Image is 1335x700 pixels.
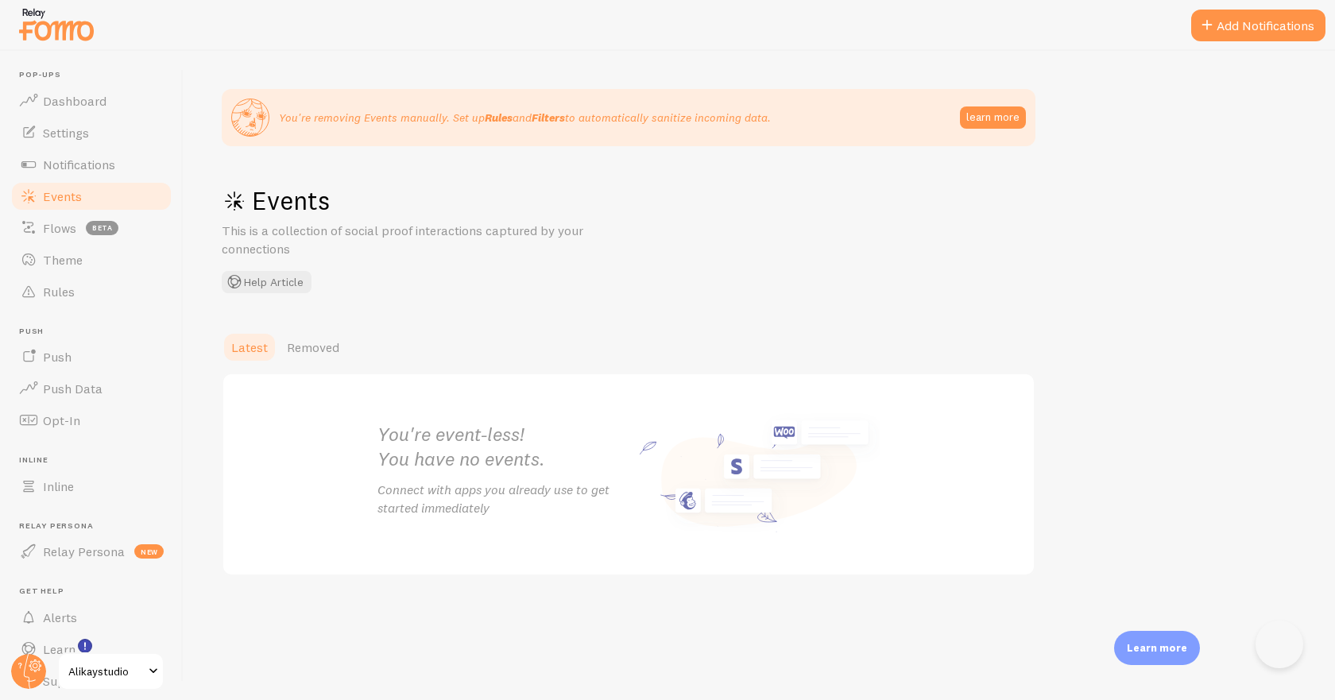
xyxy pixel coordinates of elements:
a: Flows beta [10,212,173,244]
span: Flows [43,220,76,236]
h2: You're event-less! You have no events. [377,422,629,471]
span: Inline [43,478,74,494]
span: beta [86,221,118,235]
span: Push Data [43,381,103,396]
span: Latest [231,339,268,355]
p: You're removing Events manually. Set up and to automatically sanitize incoming data. [279,110,771,126]
span: Relay Persona [43,543,125,559]
button: learn more [960,106,1026,129]
span: Theme [43,252,83,268]
span: Learn [43,641,75,657]
p: This is a collection of social proof interactions captured by your connections [222,222,603,258]
iframe: Help Scout Beacon - Open [1256,621,1303,668]
button: Help Article [222,271,311,293]
img: fomo-relay-logo-orange.svg [17,4,96,44]
div: Learn more [1114,631,1200,665]
span: Pop-ups [19,70,173,80]
a: Relay Persona new [10,536,173,567]
span: Alikaystudio [68,662,144,681]
strong: Filters [532,110,565,125]
span: Relay Persona [19,521,173,532]
a: Learn [10,633,173,665]
span: Dashboard [43,93,106,109]
a: Alerts [10,601,173,633]
p: Connect with apps you already use to get started immediately [377,481,629,517]
a: Inline [10,470,173,502]
span: Inline [19,455,173,466]
a: Latest [222,331,277,363]
a: Opt-In [10,404,173,436]
span: Push [43,349,72,365]
a: Push Data [10,373,173,404]
a: Notifications [10,149,173,180]
a: Events [10,180,173,212]
a: Push [10,341,173,373]
a: Rules [10,276,173,307]
strong: Rules [485,110,513,125]
a: Removed [277,331,349,363]
h1: Events [222,184,698,217]
a: Alikaystudio [57,652,164,690]
span: Events [43,188,82,204]
span: Get Help [19,586,173,597]
span: new [134,544,164,559]
a: Dashboard [10,85,173,117]
p: Learn more [1127,640,1187,656]
span: Notifications [43,157,115,172]
span: Opt-In [43,412,80,428]
a: Settings [10,117,173,149]
span: Settings [43,125,89,141]
span: Removed [287,339,339,355]
span: Push [19,327,173,337]
span: Alerts [43,609,77,625]
span: Rules [43,284,75,300]
svg: <p>Watch New Feature Tutorials!</p> [78,639,92,653]
a: Theme [10,244,173,276]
